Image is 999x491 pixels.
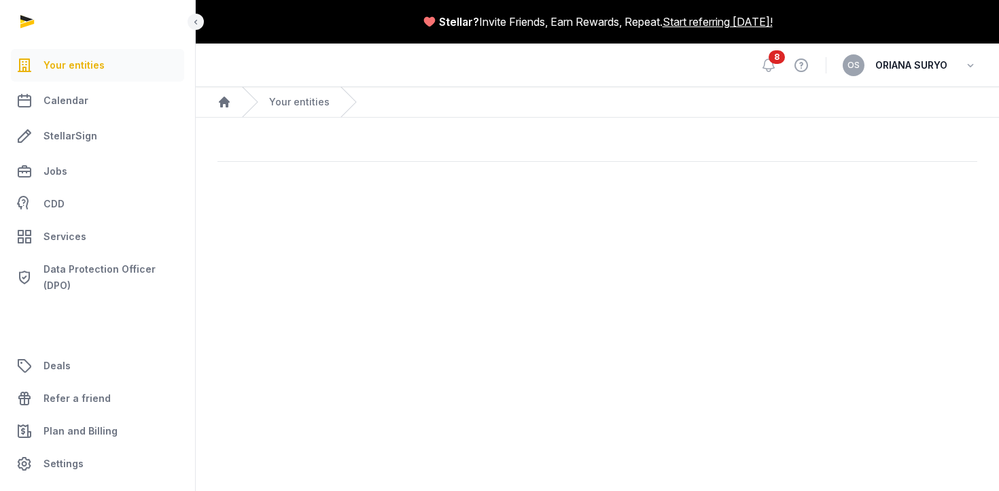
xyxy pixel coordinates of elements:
[11,190,184,218] a: CDD
[439,14,479,30] span: Stellar?
[11,447,184,480] a: Settings
[11,350,184,382] a: Deals
[43,92,88,109] span: Calendar
[43,423,118,439] span: Plan and Billing
[11,155,184,188] a: Jobs
[43,390,111,407] span: Refer a friend
[43,196,65,212] span: CDD
[43,163,67,180] span: Jobs
[11,49,184,82] a: Your entities
[43,57,105,73] span: Your entities
[269,95,330,109] a: Your entities
[43,228,86,245] span: Services
[11,382,184,415] a: Refer a friend
[43,261,179,294] span: Data Protection Officer (DPO)
[11,120,184,152] a: StellarSign
[769,50,785,64] span: 8
[875,57,947,73] span: ORIANA SURYO
[847,61,860,69] span: OS
[43,456,84,472] span: Settings
[43,358,71,374] span: Deals
[11,415,184,447] a: Plan and Billing
[11,84,184,117] a: Calendar
[43,128,97,144] span: StellarSign
[663,14,773,30] a: Start referring [DATE]!
[11,220,184,253] a: Services
[11,256,184,299] a: Data Protection Officer (DPO)
[196,87,999,118] nav: Breadcrumb
[843,54,864,76] button: OS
